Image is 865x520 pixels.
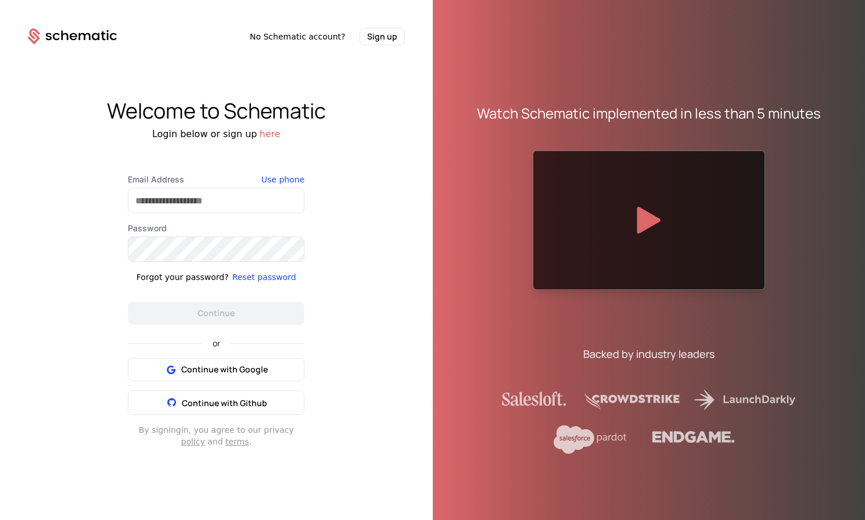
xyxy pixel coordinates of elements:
[583,346,715,362] div: Backed by industry leaders
[261,174,304,185] button: Use phone
[260,127,281,141] button: here
[128,358,304,381] button: Continue with Google
[250,31,346,42] span: No Schematic account?
[225,437,249,446] a: terms
[203,339,229,347] span: or
[128,302,304,325] button: Continue
[182,397,267,408] span: Continue with Github
[137,271,229,283] div: Forgot your password?
[128,424,304,447] div: By signing in , you agree to our privacy and .
[128,390,304,415] button: Continue with Github
[360,28,405,45] button: Sign up
[181,364,268,375] span: Continue with Google
[181,437,205,446] a: policy
[128,223,304,234] label: Password
[477,104,821,123] div: Watch Schematic implemented in less than 5 minutes
[232,271,296,283] button: Reset password
[128,174,304,185] label: Email Address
